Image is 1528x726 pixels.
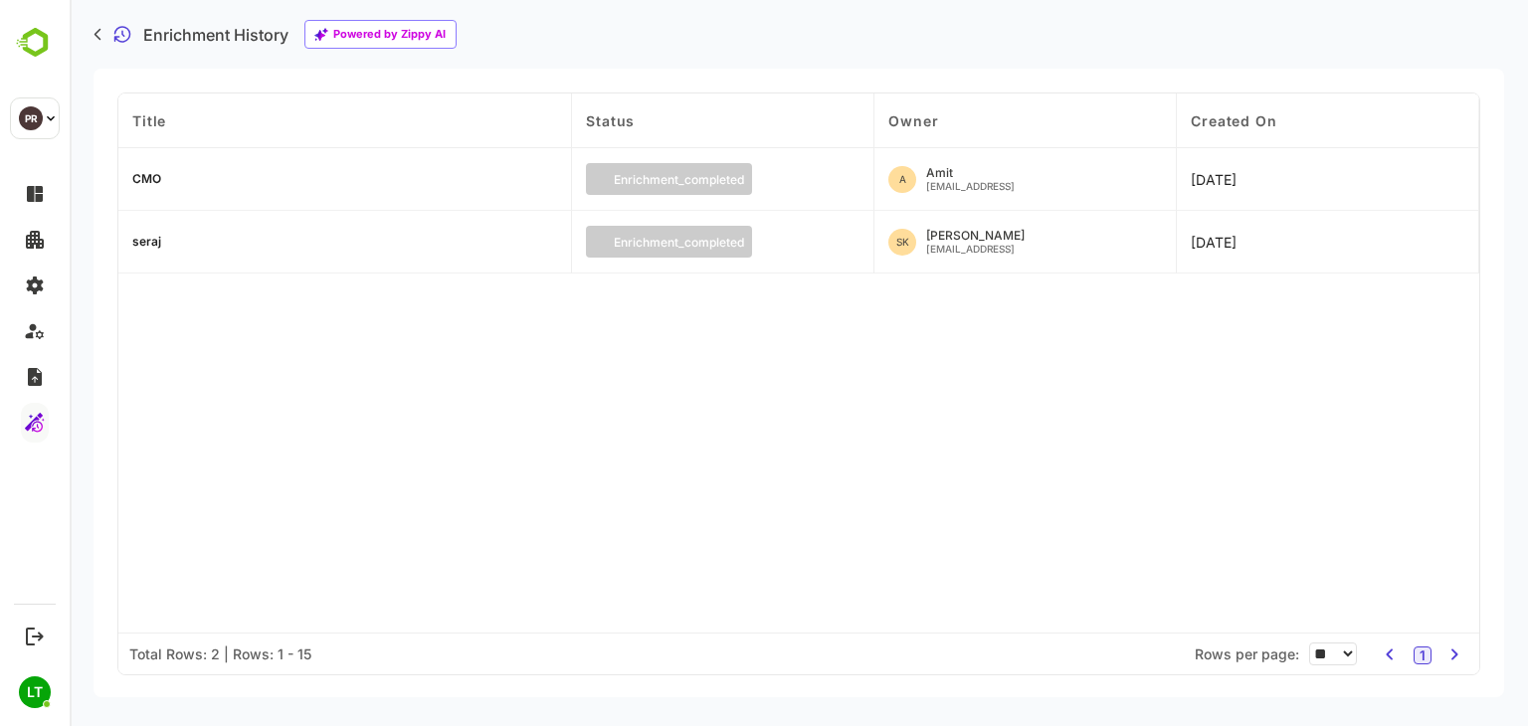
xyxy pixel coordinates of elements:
[926,181,1015,191] div: [EMAIL_ADDRESS]
[888,166,916,193] div: A
[132,112,166,129] span: Title
[586,112,635,129] span: Status
[19,106,43,130] div: PR
[614,172,744,187] p: enrichment_completed
[132,236,161,248] div: seraj
[129,645,311,662] div: Total Rows: 2 | Rows: 1 - 15
[888,112,938,129] span: Owner
[1414,646,1432,664] button: 1
[926,167,1015,179] div: Amit
[333,30,446,39] div: Powered by Zippy AI
[1191,112,1276,129] span: Created On
[143,27,288,43] div: Enrichment History
[614,235,744,250] p: enrichment_completed
[1195,645,1299,662] span: Rows per page:
[888,229,1025,256] div: seraj khan
[19,676,51,708] div: LT
[1191,234,1237,251] span: 2025-10-06
[21,623,48,649] button: Logout
[132,173,161,185] div: CMO
[888,229,916,256] div: SK
[10,24,61,62] img: BambooboxLogoMark.f1c84d78b4c51b1a7b5f700c9845e183.svg
[1191,171,1237,188] span: 2025-10-06
[926,244,1025,254] div: [EMAIL_ADDRESS]
[926,230,1025,242] div: [PERSON_NAME]
[888,166,1015,193] div: Amit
